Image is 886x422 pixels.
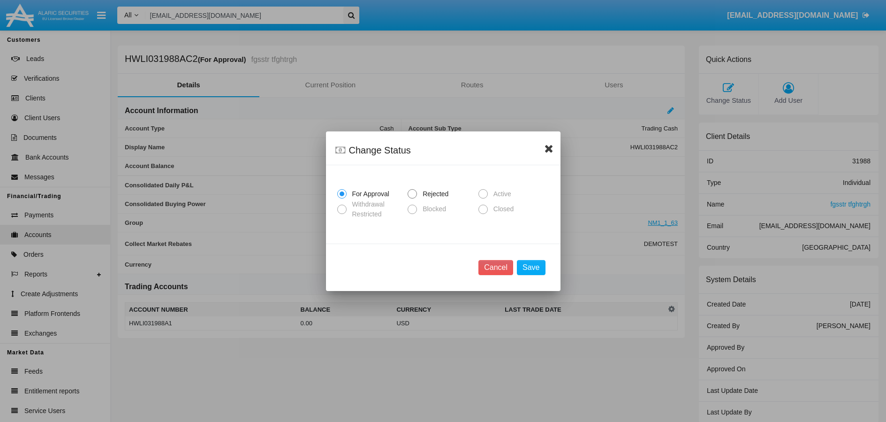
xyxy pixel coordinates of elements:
[488,189,514,199] span: Active
[417,189,451,199] span: Rejected
[478,260,513,275] button: Cancel
[488,204,516,214] span: Closed
[347,199,404,219] span: Withdrawal Restricted
[335,143,551,158] div: Change Status
[517,260,545,275] button: Save
[417,204,448,214] span: Blocked
[347,189,392,199] span: For Approval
